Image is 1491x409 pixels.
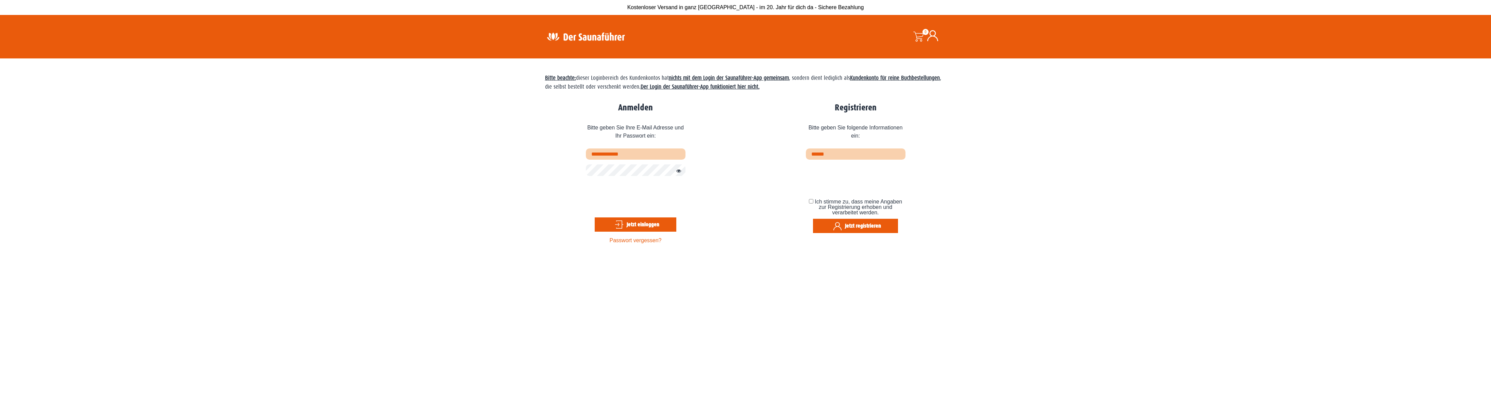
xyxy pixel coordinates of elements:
span: Bitte geben Sie Ihre E-Mail Adresse und Ihr Passwort ein: [586,119,685,148]
button: Jetzt einloggen [595,217,676,232]
h2: Registrieren [806,103,905,113]
h2: Anmelden [586,103,685,113]
strong: Der Login der Saunaführer-App funktioniert hier nicht. [641,84,760,90]
span: 0 [922,29,929,35]
strong: nichts mit dem Login der Saunaführer-App gemeinsam [669,75,789,81]
span: Ich stimme zu, dass meine Angaben zur Registrierung erhoben und verarbeitet werden. [815,199,902,215]
input: Ich stimme zu, dass meine Angaben zur Registrierung erhoben und verarbeitet werden. [809,199,813,203]
strong: Kundenkonto für reine Buchbestellungen [850,75,940,81]
button: Passwort anzeigen [673,167,681,175]
iframe: reCAPTCHA [806,164,909,191]
span: dieser Loginbereich des Kundenkontos hat , sondern dient lediglich als , die selbst bestellt oder... [545,75,941,90]
span: Kostenloser Versand in ganz [GEOGRAPHIC_DATA] - im 20. Jahr für dich da - Sichere Bezahlung [627,4,864,10]
a: Passwort vergessen? [610,237,662,243]
iframe: reCAPTCHA [586,181,689,208]
span: Bitte beachte: [545,75,576,81]
button: Jetzt registrieren [813,219,898,233]
span: Bitte geben Sie folgende Informationen ein: [806,119,905,148]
